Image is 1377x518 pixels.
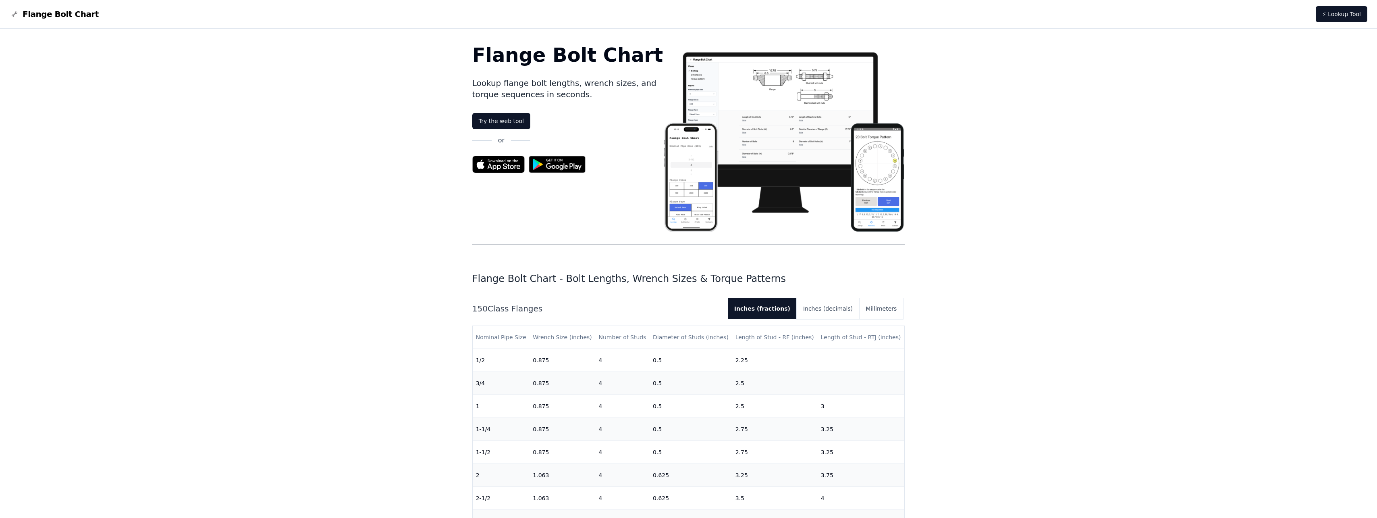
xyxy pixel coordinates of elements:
img: App Store badge for the Flange Bolt Chart app [472,156,525,173]
a: Try the web tool [472,113,530,129]
img: Get it on Google Play [525,152,590,177]
a: ⚡ Lookup Tool [1316,6,1367,22]
td: 3/4 [473,372,530,395]
button: Inches (decimals) [797,298,859,319]
td: 1.063 [530,487,595,510]
td: 0.5 [650,395,732,418]
td: 0.875 [530,441,595,464]
td: 3.25 [818,418,905,441]
th: Diameter of Studs (inches) [650,326,732,349]
h1: Flange Bolt Chart [472,45,663,65]
td: 4 [595,395,650,418]
td: 0.5 [650,372,732,395]
td: 2.75 [732,441,818,464]
td: 1 [473,395,530,418]
td: 2.5 [732,395,818,418]
th: Nominal Pipe Size [473,326,530,349]
td: 3.5 [732,487,818,510]
td: 4 [595,441,650,464]
th: Number of Studs [595,326,650,349]
td: 1/2 [473,349,530,372]
td: 2 [473,464,530,487]
td: 0.875 [530,372,595,395]
td: 0.875 [530,395,595,418]
td: 3.25 [732,464,818,487]
th: Wrench Size (inches) [530,326,595,349]
img: Flange bolt chart app screenshot [663,45,905,232]
td: 0.875 [530,349,595,372]
td: 2.25 [732,349,818,372]
td: 4 [595,372,650,395]
p: Lookup flange bolt lengths, wrench sizes, and torque sequences in seconds. [472,77,663,100]
td: 0.5 [650,349,732,372]
img: Flange Bolt Chart Logo [10,9,19,19]
button: Millimeters [859,298,903,319]
th: Length of Stud - RF (inches) [732,326,818,349]
td: 1-1/2 [473,441,530,464]
td: 3.25 [818,441,905,464]
h1: Flange Bolt Chart - Bolt Lengths, Wrench Sizes & Torque Patterns [472,272,905,285]
td: 4 [595,349,650,372]
td: 3.75 [818,464,905,487]
td: 1.063 [530,464,595,487]
td: 0.5 [650,441,732,464]
td: 0.5 [650,418,732,441]
td: 3 [818,395,905,418]
td: 0.625 [650,487,732,510]
td: 4 [595,418,650,441]
a: Flange Bolt Chart LogoFlange Bolt Chart [10,8,99,20]
p: or [498,136,505,145]
td: 2.5 [732,372,818,395]
th: Length of Stud - RTJ (inches) [818,326,905,349]
span: Flange Bolt Chart [23,8,99,20]
td: 2.75 [732,418,818,441]
td: 0.875 [530,418,595,441]
td: 4 [595,487,650,510]
td: 0.625 [650,464,732,487]
td: 1-1/4 [473,418,530,441]
button: Inches (fractions) [728,298,797,319]
td: 2-1/2 [473,487,530,510]
td: 4 [595,464,650,487]
h2: 150 Class Flanges [472,303,721,314]
td: 4 [818,487,905,510]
